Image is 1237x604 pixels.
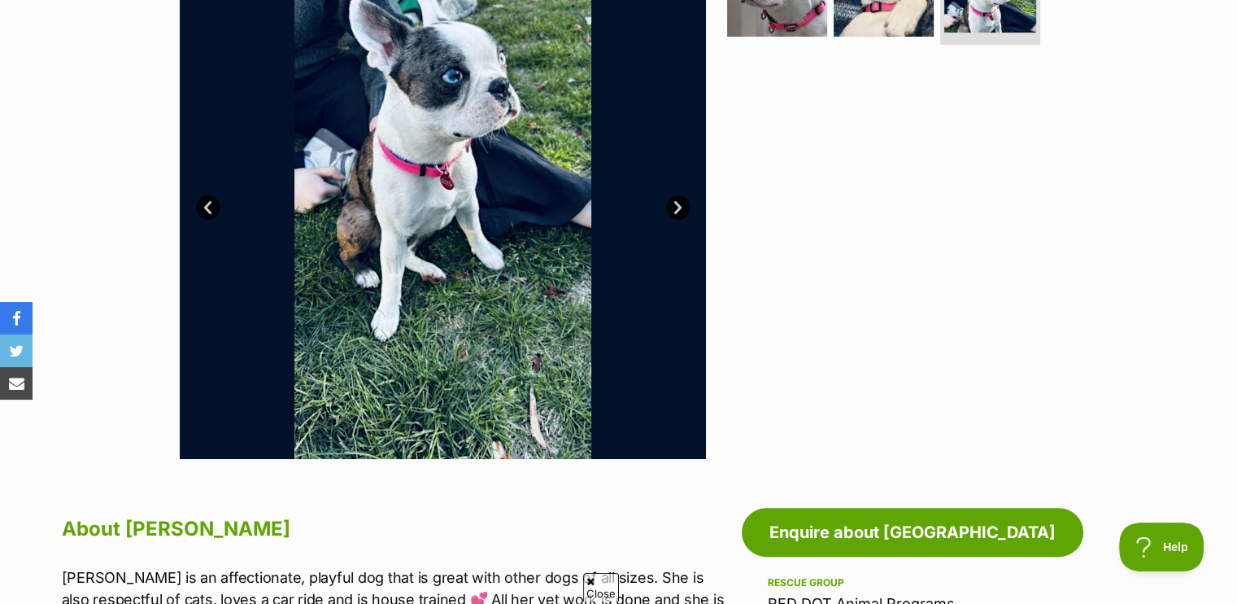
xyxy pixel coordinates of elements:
a: Next [666,195,690,220]
div: Rescue group [768,576,1057,589]
a: Prev [196,195,220,220]
span: Close [583,573,619,602]
iframe: Help Scout Beacon - Open [1119,523,1204,571]
a: Enquire about [GEOGRAPHIC_DATA] [742,508,1083,557]
h2: About [PERSON_NAME] [62,511,734,547]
